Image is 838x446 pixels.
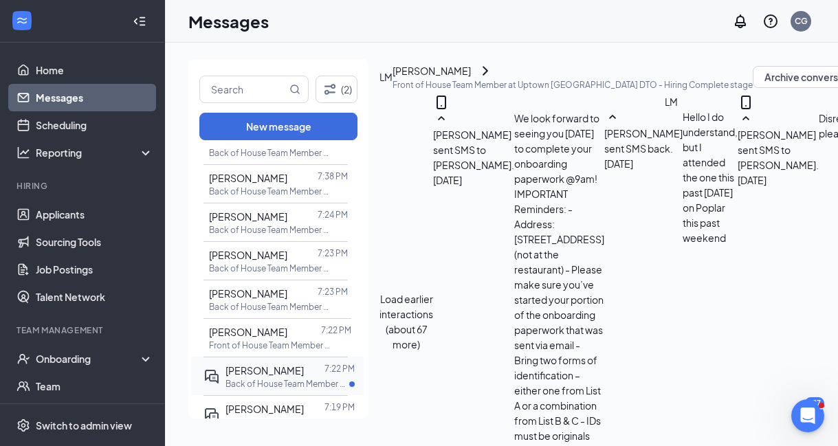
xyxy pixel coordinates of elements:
p: 7:23 PM [318,247,348,259]
p: Team Leader ( Front of House) at Uptown Memphis DTO [225,416,349,428]
div: LM [665,94,678,109]
svg: SmallChevronUp [604,109,621,126]
span: [PERSON_NAME] sent SMS back. [604,127,683,155]
span: [DATE] [433,172,462,188]
a: Job Postings [36,256,153,283]
svg: WorkstreamLogo [15,14,29,27]
span: [PERSON_NAME] [209,249,287,261]
p: Back of House Team Member at Uptown Memphis DTO [209,186,333,197]
a: Documents [36,400,153,427]
span: [PERSON_NAME] [209,210,287,223]
svg: ActiveDoubleChat [203,368,220,385]
button: New message [199,113,357,140]
div: LM [379,69,393,85]
a: Scheduling [36,111,153,139]
svg: QuestionInfo [762,13,779,30]
span: [PERSON_NAME] [209,172,287,184]
p: Back of House Team Member at Uptown Memphis DTO [209,224,333,236]
span: [PERSON_NAME] [209,287,287,300]
button: Load earlier interactions (about 67 more) [379,291,433,352]
div: CG [795,15,808,27]
button: Filter (2) [316,76,357,103]
p: Back of House Team Member at Uptown Memphis DTO [209,263,333,274]
a: Sourcing Tools [36,228,153,256]
p: 7:19 PM [324,401,355,413]
a: Messages [36,84,153,111]
svg: Filter [322,81,338,98]
p: 7:22 PM [321,324,351,336]
a: Applicants [36,201,153,228]
div: [PERSON_NAME] [393,63,471,78]
span: Hello I do understand, but I attended the one this past [DATE] on Poplar this past weekend [683,111,738,244]
p: Back of House Team Member at Uptown Memphis DTO [225,378,349,390]
div: Team Management [16,324,151,336]
div: Reporting [36,146,154,159]
a: Talent Network [36,283,153,311]
p: 7:38 PM [318,170,348,182]
svg: ActiveDoubleChat [203,407,220,423]
svg: Settings [16,419,30,432]
span: [PERSON_NAME] sent SMS to [PERSON_NAME]. [433,129,514,171]
p: Front of House Team Member at Uptown [GEOGRAPHIC_DATA] DTO - Hiring Complete stage [393,79,753,91]
div: Onboarding [36,352,142,366]
svg: Analysis [16,146,30,159]
a: Team [36,372,153,400]
input: Search [200,76,287,102]
div: Switch to admin view [36,419,132,432]
div: 107 [805,397,824,409]
p: Back of House Team Member at Uptown Memphis DTO [209,147,333,159]
p: Back of House Team Member at Uptown Memphis DTO [209,301,333,313]
span: [PERSON_NAME] [209,326,287,338]
h1: Messages [188,10,269,33]
p: 7:23 PM [318,286,348,298]
svg: SmallChevronUp [433,111,450,127]
a: Home [36,56,153,84]
svg: Notifications [732,13,749,30]
span: [PERSON_NAME] [225,403,304,415]
p: 7:24 PM [318,209,348,221]
span: [DATE] [738,172,767,188]
span: [PERSON_NAME] sent SMS to [PERSON_NAME]. [738,129,819,171]
span: [DATE] [604,156,633,171]
div: Hiring [16,180,151,192]
svg: MagnifyingGlass [289,84,300,95]
iframe: Intercom live chat [791,399,824,432]
svg: MobileSms [433,94,450,111]
p: 7:22 PM [324,363,355,375]
svg: MobileSms [738,94,754,111]
svg: ChevronRight [477,63,494,79]
svg: UserCheck [16,352,30,366]
span: [PERSON_NAME] [225,364,304,377]
p: Front of House Team Member at Uptown Memphis DTO [209,339,333,351]
svg: SmallChevronUp [738,111,754,127]
svg: Collapse [133,14,146,28]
